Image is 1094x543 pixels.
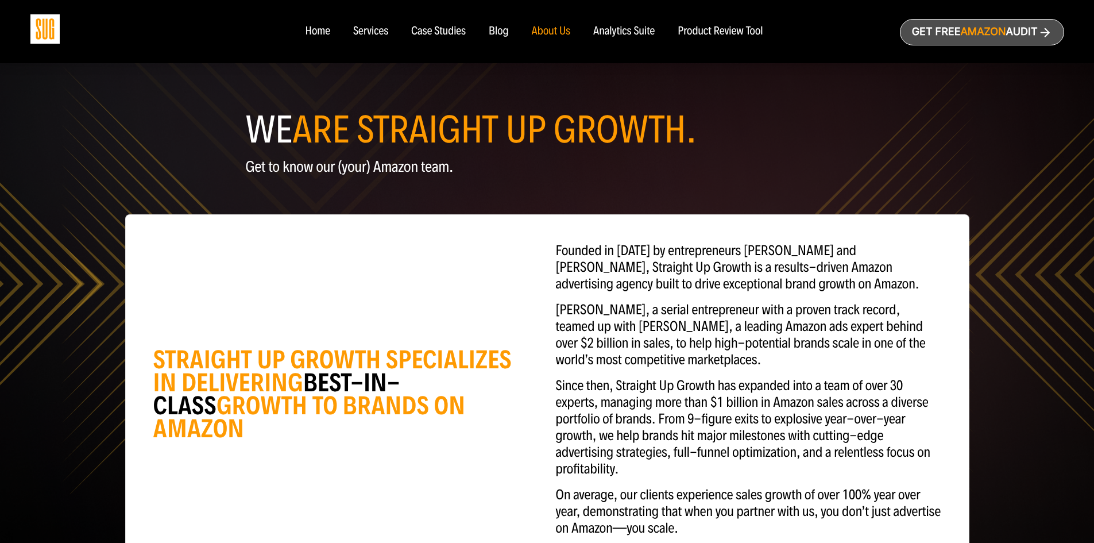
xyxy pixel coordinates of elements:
[556,242,941,292] p: Founded in [DATE] by entrepreneurs [PERSON_NAME] and [PERSON_NAME], Straight Up Growth is a resul...
[153,348,539,440] div: STRAIGHT UP GROWTH SPECIALIZES IN DELIVERING GROWTH TO BRANDS ON AMAZON
[411,25,466,38] a: Case Studies
[900,19,1064,45] a: Get freeAmazonAudit
[292,107,697,153] span: ARE STRAIGHT UP GROWTH.
[678,25,763,38] a: Product Review Tool
[246,113,849,147] h1: WE
[30,14,60,44] img: Sug
[960,26,1006,38] span: Amazon
[489,25,509,38] a: Blog
[556,487,941,537] p: On average, our clients experience sales growth of over 100% year over year, demonstrating that w...
[305,25,330,38] a: Home
[556,302,941,368] p: [PERSON_NAME], a serial entrepreneur with a proven track record, teamed up with [PERSON_NAME], a ...
[153,367,400,421] span: BEST-IN-CLASS
[593,25,655,38] a: Analytics Suite
[532,25,571,38] a: About Us
[556,378,941,477] p: Since then, Straight Up Growth has expanded into a team of over 30 experts, managing more than $1...
[246,159,849,175] p: Get to know our (your) Amazon team.
[353,25,388,38] a: Services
